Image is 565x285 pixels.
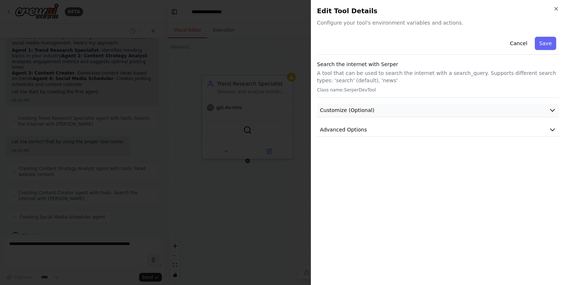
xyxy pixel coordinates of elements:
button: Save [535,37,556,50]
p: A tool that can be used to search the internet with a search_query. Supports different search typ... [317,69,559,84]
button: Customize (Optional) [317,104,559,117]
h3: Search the internet with Serper [317,61,559,68]
button: Cancel [505,37,532,50]
button: Advanced Options [317,123,559,137]
span: Advanced Options [320,126,367,133]
p: Class name: SerperDevTool [317,87,559,93]
h2: Edit Tool Details [317,6,559,16]
span: Customize (Optional) [320,107,374,114]
span: Configure your tool's environment variables and actions. [317,19,559,26]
